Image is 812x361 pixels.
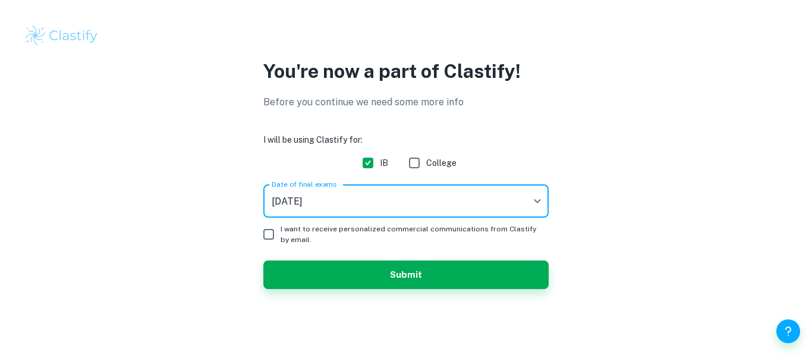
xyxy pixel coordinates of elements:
[24,24,788,48] a: Clastify logo
[263,260,549,289] button: Submit
[380,156,388,169] span: IB
[24,24,99,48] img: Clastify logo
[272,179,336,189] label: Date of final exams
[263,133,549,146] h6: I will be using Clastify for:
[263,95,549,109] p: Before you continue we need some more info
[263,57,549,86] p: You're now a part of Clastify!
[776,319,800,343] button: Help and Feedback
[281,224,539,245] span: I want to receive personalized commercial communications from Clastify by email.
[426,156,457,169] span: College
[263,184,549,218] div: [DATE]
